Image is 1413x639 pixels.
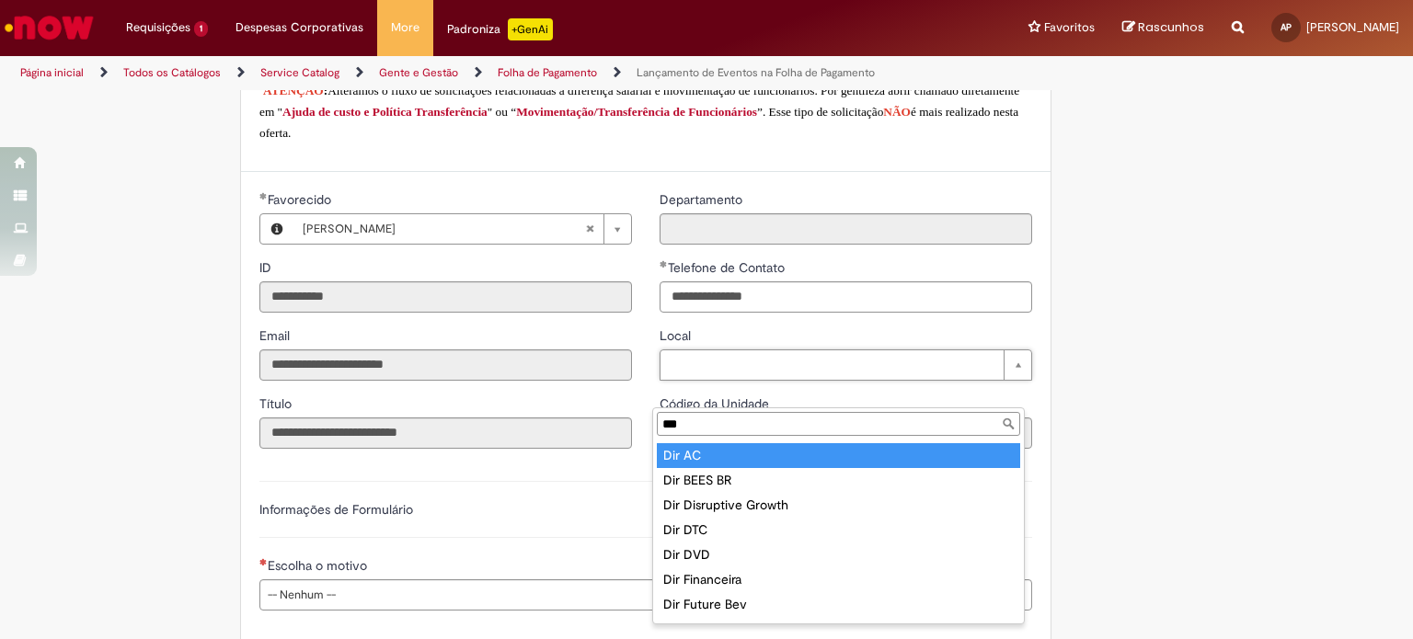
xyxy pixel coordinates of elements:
[657,468,1020,493] div: Dir BEES BR
[657,443,1020,468] div: Dir AC
[653,439,1024,623] ul: Local
[657,592,1020,617] div: Dir Future Bev
[657,493,1020,518] div: Dir Disruptive Growth
[657,542,1020,567] div: Dir DVD
[657,518,1020,542] div: Dir DTC
[657,567,1020,592] div: Dir Financeira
